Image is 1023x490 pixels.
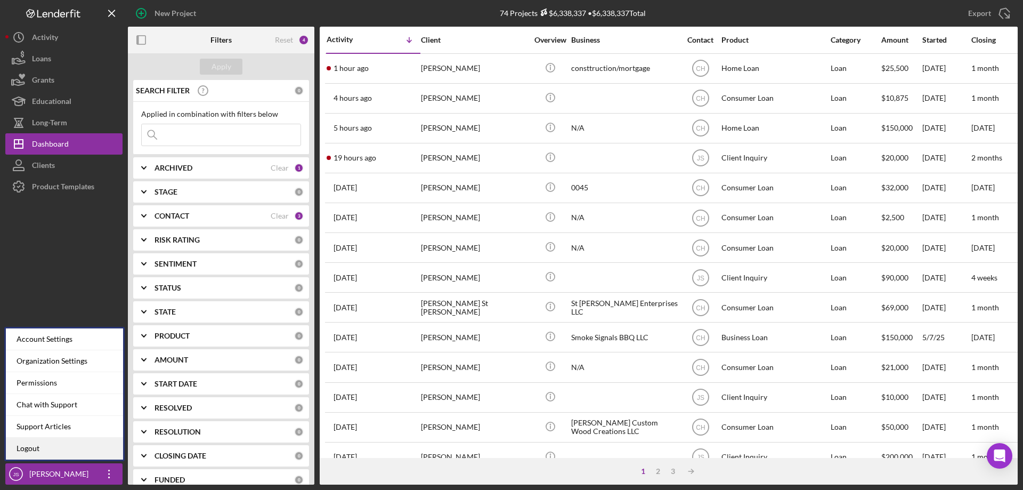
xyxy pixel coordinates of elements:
time: 2025-09-12 16:04 [334,423,357,431]
button: Loans [5,48,123,69]
button: Activity [5,27,123,48]
text: CH [696,125,705,132]
div: Consumer Loan [721,413,828,441]
div: [PERSON_NAME] [421,54,527,83]
div: N/A [571,114,678,142]
button: Long-Term [5,112,123,133]
div: [PERSON_NAME] [421,204,527,232]
div: Export [968,3,991,24]
span: $90,000 [881,273,908,282]
div: Consumer Loan [721,174,828,202]
div: Amount [881,36,921,44]
span: $25,500 [881,63,908,73]
a: Support Articles [6,416,123,438]
div: Consumer Loan [721,84,828,113]
div: 0 [294,259,304,269]
div: Consumer Loan [721,353,828,381]
div: Client Inquiry [721,263,828,292]
div: Clear [271,212,289,220]
b: RISK RATING [155,236,200,244]
text: JS [13,471,19,477]
div: [PERSON_NAME] Custom Wood Creations LLC [571,413,678,441]
time: 4 weeks [971,273,997,282]
b: Filters [210,36,232,44]
div: Contact [680,36,720,44]
div: Loan [831,323,880,351]
div: Loan [831,353,880,381]
div: [PERSON_NAME] [421,353,527,381]
span: $21,000 [881,363,908,372]
b: RESOLUTION [155,428,201,436]
div: [DATE] [922,84,970,113]
div: [PERSON_NAME] [421,114,527,142]
div: Dashboard [32,133,69,157]
b: SEARCH FILTER [136,86,190,95]
div: Applied in combination with filters below [141,110,301,118]
div: Started [922,36,970,44]
time: 1 month [971,363,999,372]
time: 1 month [971,303,999,312]
b: SENTIMENT [155,260,197,268]
div: Organization Settings [6,350,123,372]
div: [DATE] [922,114,970,142]
text: CH [696,214,705,222]
div: Loan [831,263,880,292]
div: Clients [32,155,55,179]
div: [PERSON_NAME] [421,263,527,292]
div: Product [721,36,828,44]
button: Product Templates [5,176,123,197]
div: 0 [294,307,304,317]
text: CH [696,184,705,192]
text: JS [696,155,704,162]
div: Permissions [6,372,123,394]
time: [DATE] [971,243,995,252]
div: 1 [294,163,304,173]
div: Grants [32,69,54,93]
div: Loan [831,443,880,471]
b: AMOUNT [155,356,188,364]
div: [PERSON_NAME] [421,443,527,471]
time: 2025-09-16 01:33 [334,363,357,372]
text: CH [696,304,705,311]
div: 0 [294,283,304,293]
div: Open Intercom Messenger [987,443,1012,469]
span: $32,000 [881,183,908,192]
b: CLOSING DATE [155,452,206,460]
div: Loan [831,84,880,113]
div: Consumer Loan [721,293,828,322]
div: Activity [32,27,58,51]
time: 1 month [971,63,999,73]
text: CH [696,65,705,73]
div: Smoke Signals BBQ LLC [571,323,678,351]
div: [DATE] [922,144,970,172]
div: [PERSON_NAME] [421,234,527,262]
time: 2025-09-15 15:15 [334,393,357,401]
div: Consumer Loan [721,204,828,232]
div: 0 [294,235,304,245]
a: Clients [5,155,123,176]
time: 1 month [971,452,999,461]
span: $10,000 [881,392,908,401]
div: 0 [294,86,304,95]
span: $20,000 [881,153,908,162]
span: $69,000 [881,303,908,312]
div: [PERSON_NAME] [421,413,527,441]
text: JS [696,394,704,401]
time: 2025-09-22 15:27 [334,124,372,132]
div: 5/7/25 [922,323,970,351]
div: Loan [831,54,880,83]
time: 2025-09-16 21:04 [334,333,357,342]
b: CONTACT [155,212,189,220]
div: 0 [294,379,304,389]
div: Client Inquiry [721,443,828,471]
b: STATE [155,308,176,316]
time: 2025-09-18 13:19 [334,244,357,252]
time: 1 month [971,93,999,102]
div: Business Loan [721,323,828,351]
div: 0 [294,403,304,413]
b: STAGE [155,188,177,196]
time: [DATE] [971,123,995,132]
a: Educational [5,91,123,112]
